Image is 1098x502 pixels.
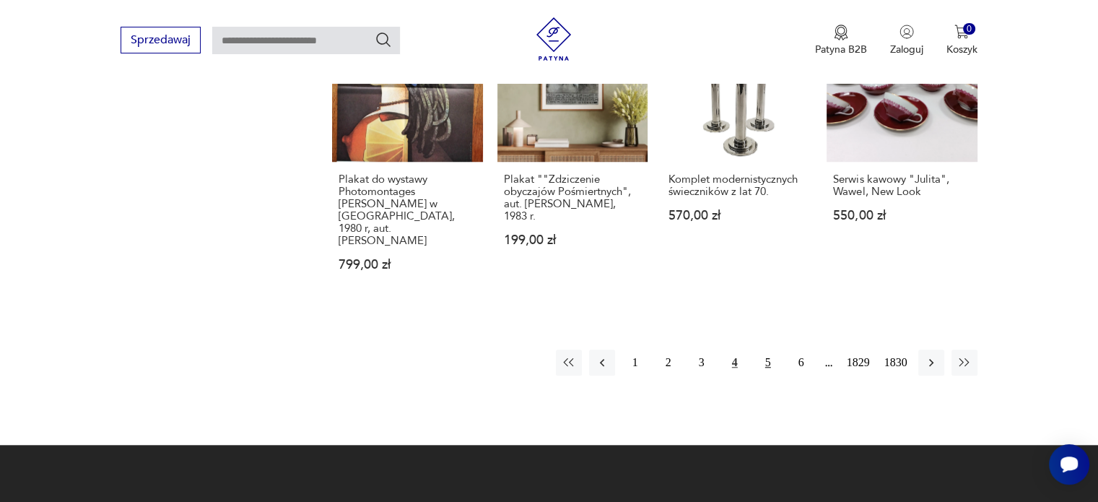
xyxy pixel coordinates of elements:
h3: Plakat ""Zdziczenie obyczajów Pośmiertnych", aut. [PERSON_NAME], 1983 r. [504,173,641,222]
p: 199,00 zł [504,234,641,246]
h3: Komplet modernistycznych świeczników z lat 70. [668,173,806,198]
p: Zaloguj [890,43,923,56]
h3: Serwis kawowy "Julita", Wawel, New Look [833,173,970,198]
h3: Plakat do wystawy Photomontages [PERSON_NAME] w [GEOGRAPHIC_DATA], 1980 r, aut. [PERSON_NAME] [339,173,476,247]
button: 4 [722,350,748,376]
div: 0 [963,23,975,35]
a: Serwis kawowy "Julita", Wawel, New LookSerwis kawowy "Julita", Wawel, New Look550,00 zł [827,12,977,299]
a: Ikona medaluPatyna B2B [815,25,867,56]
a: Plakat do wystawy Photomontages Roman Cieślewicz w Maison de la culture de Grenoble, 1980 r, aut.... [332,12,482,299]
button: Szukaj [375,31,392,48]
img: Patyna - sklep z meblami i dekoracjami vintage [532,17,575,61]
a: Komplet modernistycznych świeczników z lat 70.Komplet modernistycznych świeczników z lat 70.570,0... [662,12,812,299]
button: Sprzedawaj [121,27,201,53]
a: KlasykPlakat ""Zdziczenie obyczajów Pośmiertnych", aut. Franciszek Starowieyski, 1983 r.Plakat ""... [497,12,648,299]
button: Zaloguj [890,25,923,56]
p: 570,00 zł [668,209,806,222]
button: Patyna B2B [815,25,867,56]
img: Ikona medalu [834,25,848,40]
button: 1 [622,350,648,376]
button: 1829 [843,350,873,376]
button: 5 [755,350,781,376]
img: Ikona koszyka [954,25,969,39]
a: Sprzedawaj [121,36,201,46]
button: 2 [655,350,681,376]
button: 1830 [881,350,911,376]
p: Patyna B2B [815,43,867,56]
iframe: Smartsupp widget button [1049,444,1089,485]
button: 0Koszyk [946,25,977,56]
button: 6 [788,350,814,376]
p: 799,00 zł [339,259,476,271]
img: Ikonka użytkownika [899,25,914,39]
p: Koszyk [946,43,977,56]
p: 550,00 zł [833,209,970,222]
button: 3 [689,350,715,376]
